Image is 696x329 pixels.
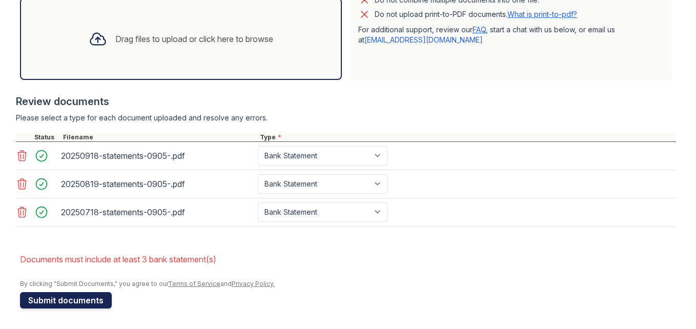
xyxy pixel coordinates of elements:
[364,35,483,44] a: [EMAIL_ADDRESS][DOMAIN_NAME]
[61,204,254,220] div: 20250718-statements-0905-.pdf
[258,133,676,141] div: Type
[32,133,61,141] div: Status
[473,25,486,34] a: FAQ
[115,33,273,45] div: Drag files to upload or click here to browse
[168,280,220,287] a: Terms of Service
[20,280,676,288] div: By clicking "Submit Documents," you agree to our and
[16,113,676,123] div: Please select a type for each document uploaded and resolve any errors.
[20,249,676,270] li: Documents must include at least 3 bank statement(s)
[375,9,577,19] p: Do not upload print-to-PDF documents.
[358,25,664,45] p: For additional support, review our , start a chat with us below, or email us at
[20,292,112,309] button: Submit documents
[232,280,275,287] a: Privacy Policy.
[61,148,254,164] div: 20250918-statements-0905-.pdf
[61,176,254,192] div: 20250819-statements-0905-.pdf
[61,133,258,141] div: Filename
[16,94,676,109] div: Review documents
[507,10,577,18] a: What is print-to-pdf?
